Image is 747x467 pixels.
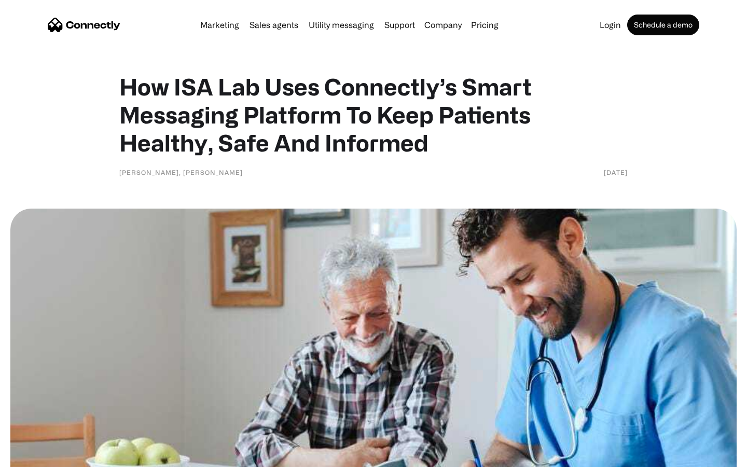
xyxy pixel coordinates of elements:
[10,449,62,463] aside: Language selected: English
[305,21,378,29] a: Utility messaging
[380,21,419,29] a: Support
[424,18,462,32] div: Company
[21,449,62,463] ul: Language list
[119,167,243,177] div: [PERSON_NAME], [PERSON_NAME]
[196,21,243,29] a: Marketing
[421,18,465,32] div: Company
[596,21,625,29] a: Login
[119,73,628,157] h1: How ISA Lab Uses Connectly’s Smart Messaging Platform To Keep Patients Healthy, Safe And Informed
[245,21,302,29] a: Sales agents
[48,17,120,33] a: home
[627,15,699,35] a: Schedule a demo
[604,167,628,177] div: [DATE]
[467,21,503,29] a: Pricing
